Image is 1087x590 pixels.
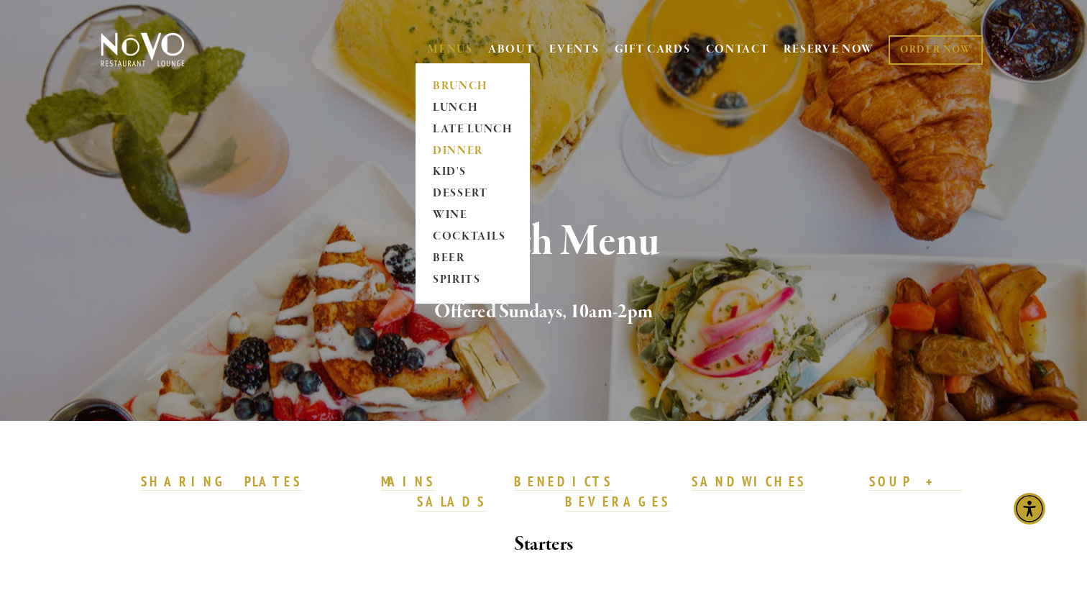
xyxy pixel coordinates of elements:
a: DESSERT [428,183,518,205]
strong: SHARING PLATES [141,473,302,490]
strong: Starters [514,532,573,557]
a: LUNCH [428,97,518,119]
a: DINNER [428,140,518,162]
a: BENEDICTS [514,473,613,491]
h1: Brunch Menu [124,219,963,265]
a: BRUNCH [428,76,518,97]
a: CONTACT [706,36,769,63]
a: MAINS [381,473,435,491]
h2: Offered Sundays, 10am-2pm [124,297,963,327]
a: COCKTAILS [428,227,518,248]
a: WINE [428,205,518,227]
a: SHARING PLATES [141,473,302,491]
a: BEVERAGES [565,493,670,512]
strong: MAINS [381,473,435,490]
div: Accessibility Menu [1014,493,1045,525]
strong: SANDWICHES [692,473,807,490]
a: ORDER NOW [889,35,983,65]
strong: BENEDICTS [514,473,613,490]
a: RESERVE NOW [784,36,874,63]
a: ABOUT [488,42,535,57]
a: SOUP + SALADS [417,473,961,512]
a: MENUS [428,42,473,57]
img: Novo Restaurant &amp; Lounge [98,32,188,68]
a: KID'S [428,162,518,183]
a: BEER [428,248,518,270]
a: SPIRITS [428,270,518,291]
a: SANDWICHES [692,473,807,491]
strong: BEVERAGES [565,493,670,510]
a: EVENTS [549,42,599,57]
a: LATE LUNCH [428,119,518,140]
a: GIFT CARDS [615,36,691,63]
